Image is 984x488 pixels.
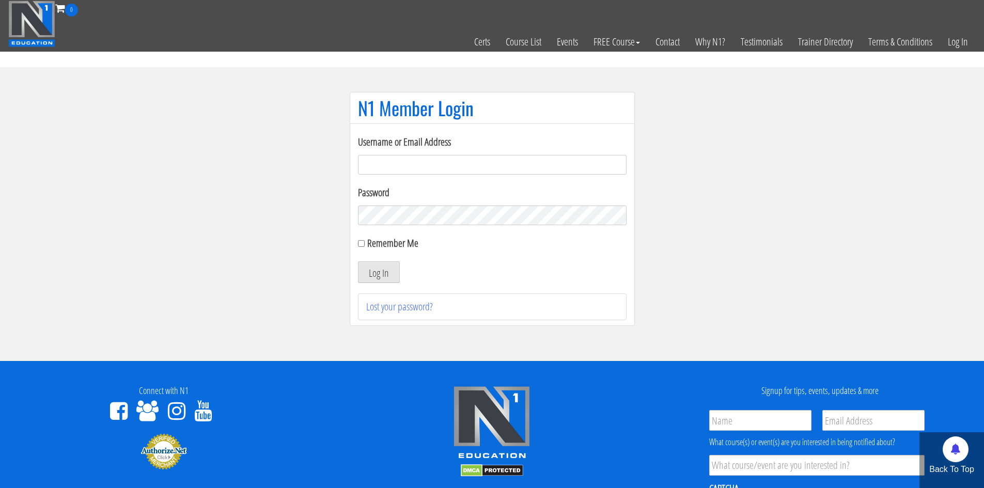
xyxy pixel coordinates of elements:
[8,1,55,47] img: n1-education
[688,17,733,67] a: Why N1?
[733,17,790,67] a: Testimonials
[709,455,925,476] input: What course/event are you interested in?
[940,17,976,67] a: Log In
[709,436,925,448] div: What course(s) or event(s) are you interested in being notified about?
[367,236,418,250] label: Remember Me
[65,4,78,17] span: 0
[709,410,811,431] input: Name
[358,134,627,150] label: Username or Email Address
[366,300,433,313] a: Lost your password?
[664,386,976,396] h4: Signup for tips, events, updates & more
[358,98,627,118] h1: N1 Member Login
[790,17,861,67] a: Trainer Directory
[461,464,523,477] img: DMCA.com Protection Status
[861,17,940,67] a: Terms & Conditions
[8,386,320,396] h4: Connect with N1
[822,410,925,431] input: Email Address
[55,1,78,15] a: 0
[453,386,530,462] img: n1-edu-logo
[586,17,648,67] a: FREE Course
[358,185,627,200] label: Password
[358,261,400,283] button: Log In
[140,433,187,470] img: Authorize.Net Merchant - Click to Verify
[498,17,549,67] a: Course List
[549,17,586,67] a: Events
[648,17,688,67] a: Contact
[466,17,498,67] a: Certs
